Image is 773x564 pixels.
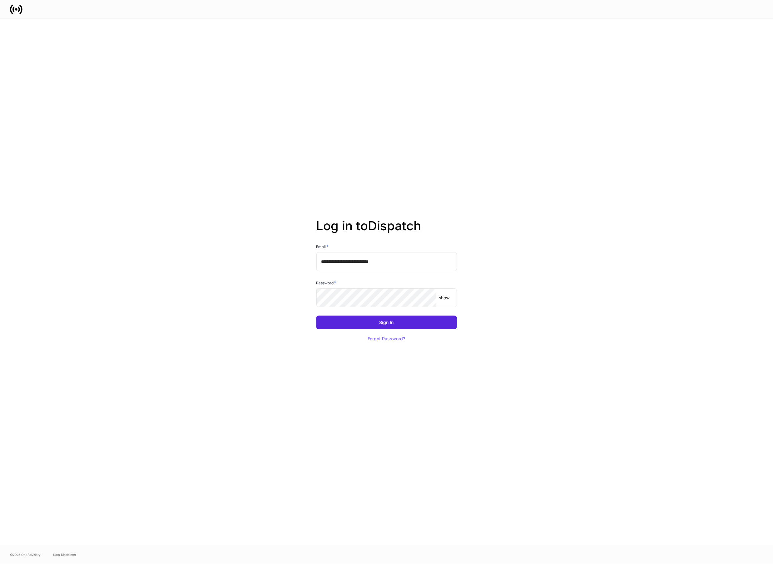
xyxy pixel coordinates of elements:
[316,218,457,243] h2: Log in to Dispatch
[10,552,41,557] span: © 2025 OneAdvisory
[360,332,413,346] button: Forgot Password?
[53,552,76,557] a: Data Disclaimer
[439,295,449,301] p: show
[368,337,405,341] div: Forgot Password?
[316,316,457,329] button: Sign In
[316,243,329,250] h6: Email
[379,320,394,325] div: Sign In
[316,280,337,286] h6: Password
